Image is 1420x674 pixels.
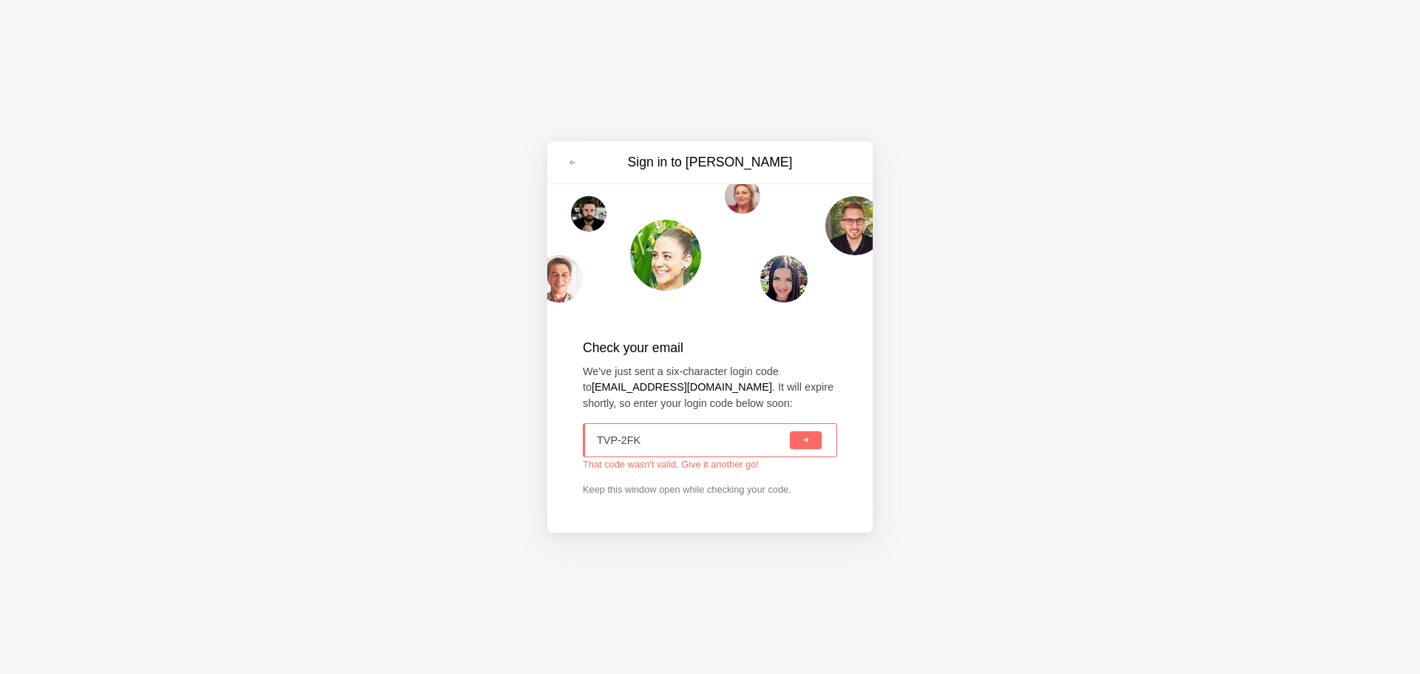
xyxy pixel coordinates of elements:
strong: [EMAIL_ADDRESS][DOMAIN_NAME] [592,381,772,393]
h2: Check your email [583,338,837,357]
h3: Sign in to [PERSON_NAME] [586,153,834,172]
p: Keep this window open while checking your code. [583,482,837,496]
p: We've just sent a six-character login code to . It will expire shortly, so enter your login code ... [583,364,837,412]
div: That code wasn't valid. Give it another go! [583,459,837,471]
input: XXX-XXX [597,424,787,456]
